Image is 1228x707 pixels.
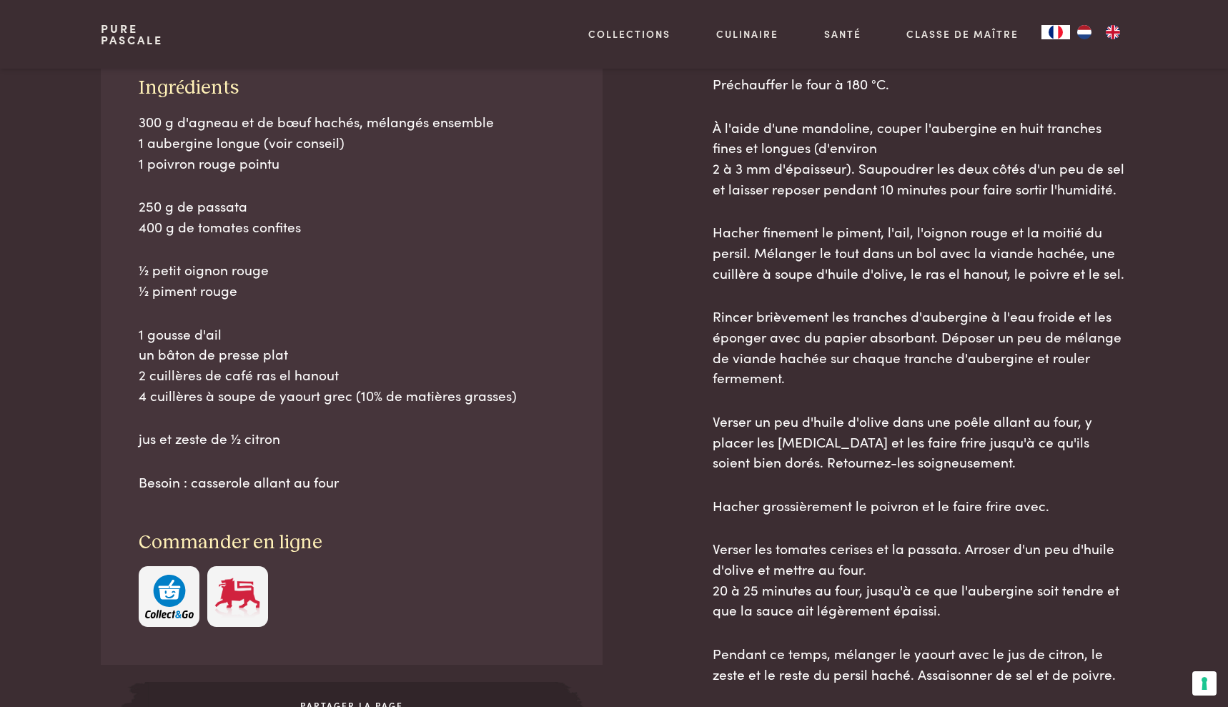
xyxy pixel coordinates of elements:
[139,428,280,448] span: jus et zeste de 1⁄2 citron
[139,530,565,555] h3: Commander en ligne
[713,495,1049,515] span: Hacher grossièrement le poivron et le faire frire avec.
[101,23,163,46] a: PurePascale
[139,259,269,279] span: 1⁄2 petit oignon rouge
[139,132,345,152] span: 1 aubergine longue (voir conseil)
[1070,25,1127,39] ul: Language list
[713,580,1119,620] span: 20 à 25 minutes au four, jusqu'à ce que l'aubergine soit tendre et que la sauce ait légèrement ép...
[1099,25,1127,39] a: EN
[139,78,239,98] span: Ingrédients
[1041,25,1070,39] a: FR
[139,344,288,363] span: un bâton de presse plat
[713,538,1114,578] span: Verser les tomates cerises et la passata. Arroser d'un peu d'huile d'olive et mettre au four.
[213,575,262,618] img: Delhaize
[713,306,1121,387] span: Rincer brièvement les tranches d'aubergine à l'eau froide et les éponger avec du papier absorbant...
[713,222,1124,282] span: Hacher finement le piment, l'ail, l'oignon rouge et la moitié du persil. Mélanger le tout dans un...
[139,472,339,491] span: Besoin : casserole allant au four
[139,153,279,172] span: 1 poivron rouge pointu
[1070,25,1099,39] a: NL
[713,74,889,93] span: Préchauffer le four à 180 °C.
[145,575,194,618] img: c308188babc36a3a401bcb5cb7e020f4d5ab42f7cacd8327e500463a43eeb86c.svg
[713,158,1124,198] span: 2 à 3 mm d'épaisseur). Saupoudrer les deux côtés d'un peu de sel et laisser reposer pendant 10 mi...
[713,643,1116,683] span: Pendant ce temps, mélanger le yaourt avec le jus de citron, le zeste et le reste du persil haché....
[139,280,237,300] span: 1⁄2 piment rouge
[713,117,1101,157] span: À l'aide d'une mandoline, couper l'aubergine en huit tranches fines et longues (d'environ
[906,26,1019,41] a: Classe de maître
[824,26,861,41] a: Santé
[1192,671,1217,696] button: Vos préférences en matière de consentement pour les technologies de suivi
[1041,25,1127,39] aside: Language selected: Français
[139,217,301,236] span: 400 g de tomates confites
[139,385,517,405] span: 4 cuillères à soupe de yaourt grec (10% de matières grasses)
[588,26,670,41] a: Collections
[1041,25,1070,39] div: Language
[713,411,1092,471] span: Verser un peu d'huile d'olive dans une poêle allant au four, y placer les [MEDICAL_DATA] et les f...
[139,324,222,343] span: 1 gousse d'ail
[139,365,339,384] span: 2 cuillères de café ras el hanout
[716,26,778,41] a: Culinaire
[139,112,494,131] span: 300 g d'agneau et de bœuf hachés, mélangés ensemble
[139,196,247,215] span: 250 g de passata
